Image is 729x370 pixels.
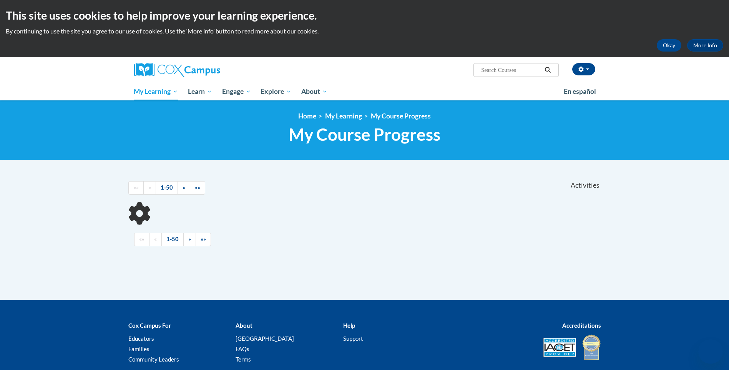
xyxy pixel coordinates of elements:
[261,87,291,96] span: Explore
[134,233,149,246] a: Begining
[134,63,220,77] img: Cox Campus
[301,87,327,96] span: About
[128,356,179,363] a: Community Leaders
[156,181,178,195] a: 1-50
[371,112,431,120] a: My Course Progress
[190,181,205,195] a: End
[657,39,681,52] button: Okay
[236,356,251,363] a: Terms
[183,83,217,100] a: Learn
[161,233,184,246] a: 1-50
[343,335,363,342] a: Support
[128,181,144,195] a: Begining
[178,181,190,195] a: Next
[298,112,316,120] a: Home
[149,233,162,246] a: Previous
[154,236,157,242] span: «
[129,83,183,100] a: My Learning
[6,8,723,23] h2: This site uses cookies to help improve your learning experience.
[133,184,139,191] span: ««
[134,63,280,77] a: Cox Campus
[6,27,723,35] p: By continuing to use the site you agree to our use of cookies. Use the ‘More info’ button to read...
[123,83,607,100] div: Main menu
[188,236,191,242] span: »
[143,181,156,195] a: Previous
[222,87,251,96] span: Engage
[201,236,206,242] span: »»
[480,65,542,75] input: Search Courses
[543,338,576,357] img: Accredited IACET® Provider
[325,112,362,120] a: My Learning
[196,233,211,246] a: End
[183,184,185,191] span: »
[343,322,355,329] b: Help
[582,334,601,361] img: IDA® Accredited
[542,65,553,75] button: Search
[289,124,440,145] span: My Course Progress
[217,83,256,100] a: Engage
[698,339,723,364] iframe: Button to launch messaging window
[128,345,149,352] a: Families
[296,83,332,100] a: About
[188,87,212,96] span: Learn
[236,335,294,342] a: [GEOGRAPHIC_DATA]
[128,322,171,329] b: Cox Campus For
[256,83,296,100] a: Explore
[236,322,252,329] b: About
[183,233,196,246] a: Next
[139,236,144,242] span: ««
[571,181,599,190] span: Activities
[128,335,154,342] a: Educators
[195,184,200,191] span: »»
[687,39,723,52] a: More Info
[572,63,595,75] button: Account Settings
[236,345,249,352] a: FAQs
[148,184,151,191] span: «
[562,322,601,329] b: Accreditations
[559,83,601,100] a: En español
[564,87,596,95] span: En español
[134,87,178,96] span: My Learning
